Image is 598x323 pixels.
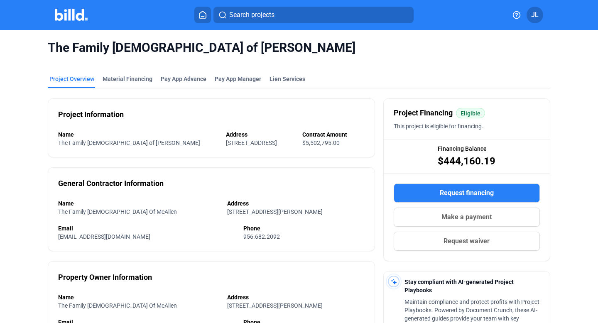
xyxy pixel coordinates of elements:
[227,302,323,309] span: [STREET_ADDRESS][PERSON_NAME]
[58,178,164,189] div: General Contractor Information
[55,9,88,21] img: Billd Company Logo
[227,293,365,301] div: Address
[48,40,550,56] span: The Family [DEMOGRAPHIC_DATA] of [PERSON_NAME]
[227,208,323,215] span: [STREET_ADDRESS][PERSON_NAME]
[456,108,485,118] mat-chip: Eligible
[243,224,365,232] div: Phone
[58,109,124,120] div: Project Information
[58,139,200,146] span: The Family [DEMOGRAPHIC_DATA] of [PERSON_NAME]
[161,75,206,83] div: Pay App Advance
[394,107,453,119] span: Project Financing
[58,302,177,309] span: The Family [DEMOGRAPHIC_DATA] Of McAllen
[394,232,540,251] button: Request waiver
[58,272,152,283] div: Property Owner Information
[270,75,305,83] div: Lien Services
[58,199,219,208] div: Name
[58,208,177,215] span: The Family [DEMOGRAPHIC_DATA] Of McAllen
[394,208,540,227] button: Make a payment
[243,233,280,240] span: 956.682.2092
[404,279,514,294] span: Stay compliant with AI-generated Project Playbooks
[394,184,540,203] button: Request financing
[213,7,414,23] button: Search projects
[444,236,490,246] span: Request waiver
[215,75,261,83] span: Pay App Manager
[229,10,274,20] span: Search projects
[58,233,150,240] span: [EMAIL_ADDRESS][DOMAIN_NAME]
[49,75,94,83] div: Project Overview
[438,144,487,153] span: Financing Balance
[58,224,235,232] div: Email
[226,130,294,139] div: Address
[531,10,539,20] span: JL
[58,293,219,301] div: Name
[58,130,218,139] div: Name
[440,188,494,198] span: Request financing
[394,123,483,130] span: This project is eligible for financing.
[227,199,365,208] div: Address
[441,212,492,222] span: Make a payment
[438,154,495,168] span: $444,160.19
[527,7,543,23] button: JL
[103,75,152,83] div: Material Financing
[302,139,340,146] span: $5,502,795.00
[302,130,365,139] div: Contract Amount
[226,139,277,146] span: [STREET_ADDRESS]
